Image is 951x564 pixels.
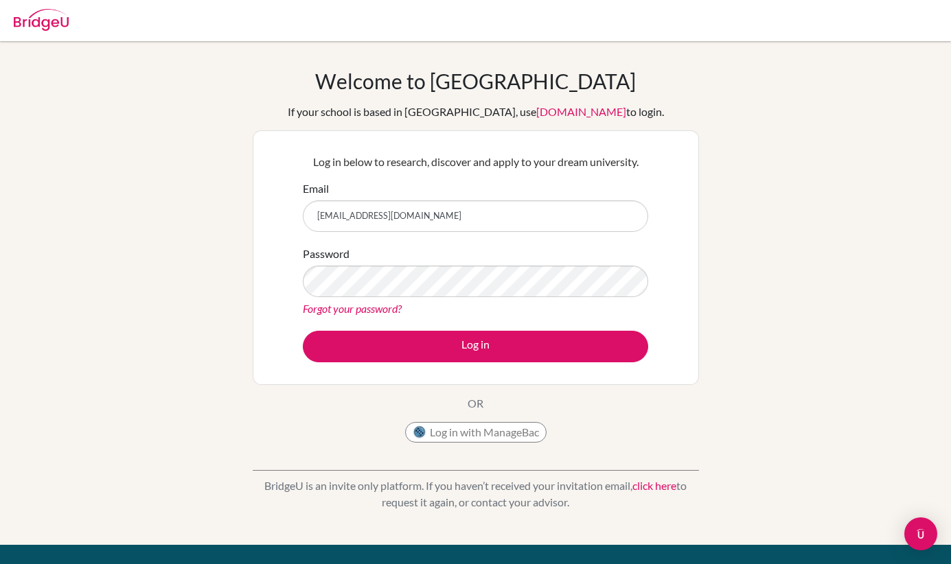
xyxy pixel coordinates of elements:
[288,104,664,120] div: If your school is based in [GEOGRAPHIC_DATA], use to login.
[632,479,676,492] a: click here
[303,154,648,170] p: Log in below to research, discover and apply to your dream university.
[303,302,402,315] a: Forgot your password?
[315,69,636,93] h1: Welcome to [GEOGRAPHIC_DATA]
[253,478,699,510] p: BridgeU is an invite only platform. If you haven’t received your invitation email, to request it ...
[468,395,483,412] p: OR
[405,422,547,443] button: Log in with ManageBac
[536,105,626,118] a: [DOMAIN_NAME]
[303,180,329,197] label: Email
[904,517,937,550] div: Open Intercom Messenger
[303,246,350,262] label: Password
[303,331,648,362] button: Log in
[14,9,69,31] img: Bridge-U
